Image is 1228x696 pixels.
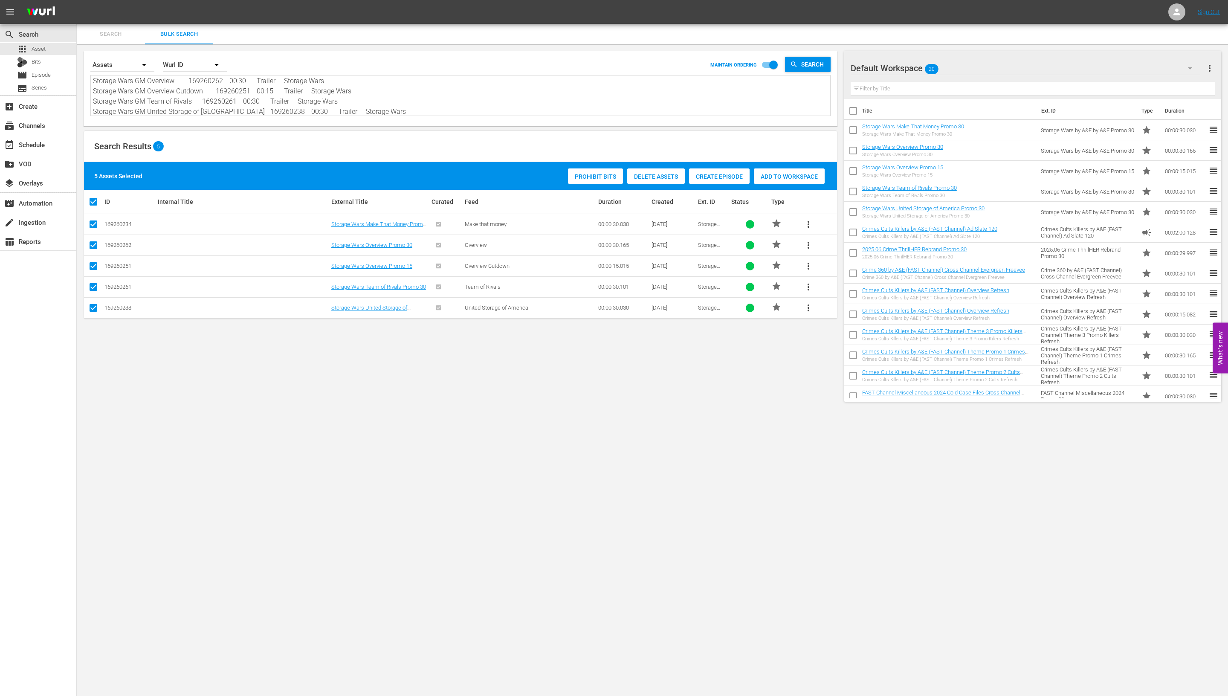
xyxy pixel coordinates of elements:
th: Type [1136,99,1160,123]
a: 2025.06 Crime ThrillHER Rebrand Promo 30 [862,246,967,252]
span: Ad [1141,227,1152,238]
span: Promo [1141,371,1152,381]
span: United Storage of America [465,304,528,311]
div: Crimes Cults Killers by A&E (FAST Channel) Ad Slate 120 [862,234,997,239]
a: FAST Channel Miscellaneous 2024 Cold Case Files Cross Channel Promo 30 [862,389,1024,402]
div: Status [731,198,769,205]
td: Storage Wars by A&E by A&E Promo 30 [1037,181,1138,202]
div: 169260251 [104,263,155,269]
span: Promo [1141,207,1152,217]
span: Promo [1141,289,1152,299]
div: Duration [598,198,649,205]
div: Crime 360 by A&E (FAST Channel) Cross Channel Evergreen Freevee [862,275,1025,280]
button: more_vert [1205,58,1215,78]
button: Add to Workspace [754,168,825,184]
span: PROMO [771,218,782,229]
span: reorder [1208,309,1219,319]
span: Promo [1141,330,1152,340]
span: reorder [1208,350,1219,360]
span: Bits [32,58,41,66]
span: Bulk Search [150,29,208,39]
a: Crimes Cults Killers by A&E (FAST Channel) Theme Promo 1 Crimes Refresh [862,348,1028,361]
div: 169260262 [104,242,155,248]
a: Storage Wars Overview Promo 15 [331,263,412,269]
span: reorder [1208,370,1219,380]
td: Crimes Cults Killers by A&E (FAST Channel) Ad Slate 120 [1037,222,1138,243]
td: Crimes Cults Killers by A&E (FAST Channel) Theme 3 Promo Killers Refresh [1037,325,1138,345]
img: ans4CAIJ8jUAAAAAAAAAAAAAAAAAAAAAAAAgQb4GAAAAAAAAAAAAAAAAAAAAAAAAJMjXAAAAAAAAAAAAAAAAAAAAAAAAgAT5G... [20,2,61,22]
a: Crime 360 by A&E (FAST Channel) Cross Channel Evergreen Freevee [862,267,1025,273]
span: Prohibit Bits [568,173,623,180]
div: 169260238 [104,304,155,311]
span: Storage Wars by A&E by A&E Promo 30 [698,284,729,309]
td: 00:00:30.101 [1161,365,1208,386]
span: Delete Assets [627,173,685,180]
td: Crimes Cults Killers by A&E (FAST Channel) Overview Refresh [1037,284,1138,304]
span: PROMO [771,239,782,249]
textarea: Title ID Product duration Type Trailer campaign title Storage Wars GM Make That Money 169260234 0... [93,77,830,116]
a: Sign Out [1198,9,1220,15]
span: Storage Wars by A&E by A&E Promo 30 [698,242,729,267]
td: Crime 360 by A&E (FAST Channel) Cross Channel Evergreen Freevee [1037,263,1138,284]
span: Promo [1141,125,1152,135]
div: 00:00:30.030 [598,221,649,227]
span: Search [82,29,140,39]
th: Ext. ID [1036,99,1136,123]
span: Series [17,83,27,93]
td: 00:00:30.101 [1161,284,1208,304]
div: Type [771,198,796,205]
td: Storage Wars by A&E by A&E Promo 30 [1037,140,1138,161]
span: Episode [17,70,27,80]
span: reorder [1208,329,1219,339]
a: Crimes Cults Killers by A&E (FAST Channel) Theme 3 Promo Killers Refresh [862,328,1026,341]
td: 00:00:30.101 [1161,263,1208,284]
span: Promo [1141,309,1152,319]
span: Schedule [4,140,14,150]
span: more_vert [803,240,814,250]
td: 00:00:30.165 [1161,140,1208,161]
span: Create [4,101,14,112]
a: Storage Wars Team of Rivals Promo 30 [862,185,957,191]
div: Storage Wars Overview Promo 15 [862,172,943,178]
div: Crimes Cults Killers by A&E (FAST Channel) Overview Refresh [862,316,1009,321]
button: more_vert [798,256,819,276]
button: more_vert [798,298,819,318]
div: Ext. ID [698,198,729,205]
div: 169260234 [104,221,155,227]
p: MAINTAIN ORDERING [710,62,757,68]
a: Storage Wars Make That Money Promo 30 [331,221,426,234]
div: [DATE] [652,221,696,227]
span: Create Episode [689,173,750,180]
a: Storage Wars Team of Rivals Promo 30 [331,284,426,290]
div: Assets [90,53,154,77]
th: Title [862,99,1037,123]
td: 00:00:30.030 [1161,202,1208,222]
div: Storage Wars Make That Money Promo 30 [862,131,964,137]
div: Storage Wars United Storage of America Promo 30 [862,213,985,219]
div: External Title [331,198,429,205]
span: more_vert [803,219,814,229]
div: Wurl ID [163,53,227,77]
div: FAST Channel Miscellaneous 2024 Cold Case Files Cross Channel Promo 30 [862,397,1034,403]
td: 00:00:15.082 [1161,304,1208,325]
div: ID [104,198,155,205]
button: Prohibit Bits [568,168,623,184]
button: Create Episode [689,168,750,184]
button: more_vert [798,214,819,235]
span: Episode [32,71,51,79]
span: Promo [1141,350,1152,360]
span: Search [798,57,831,72]
div: 169260261 [104,284,155,290]
span: reorder [1208,227,1219,237]
a: Crimes Cults Killers by A&E (FAST Channel) Overview Refresh [862,287,1009,293]
div: 00:00:15.015 [598,263,649,269]
div: 00:00:30.165 [598,242,649,248]
div: [DATE] [652,284,696,290]
a: Storage Wars Make That Money Promo 30 [862,123,964,130]
a: Storage Wars United Storage of America Promo 30 [331,304,411,317]
td: Crimes Cults Killers by A&E (FAST Channel) Theme Promo 2 Cults Refresh [1037,365,1138,386]
div: Internal Title [158,198,329,205]
span: PROMO [771,302,782,312]
a: Crimes Cults Killers by A&E (FAST Channel) Overview Refresh [862,307,1009,314]
td: Storage Wars by A&E by A&E Promo 15 [1037,161,1138,181]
